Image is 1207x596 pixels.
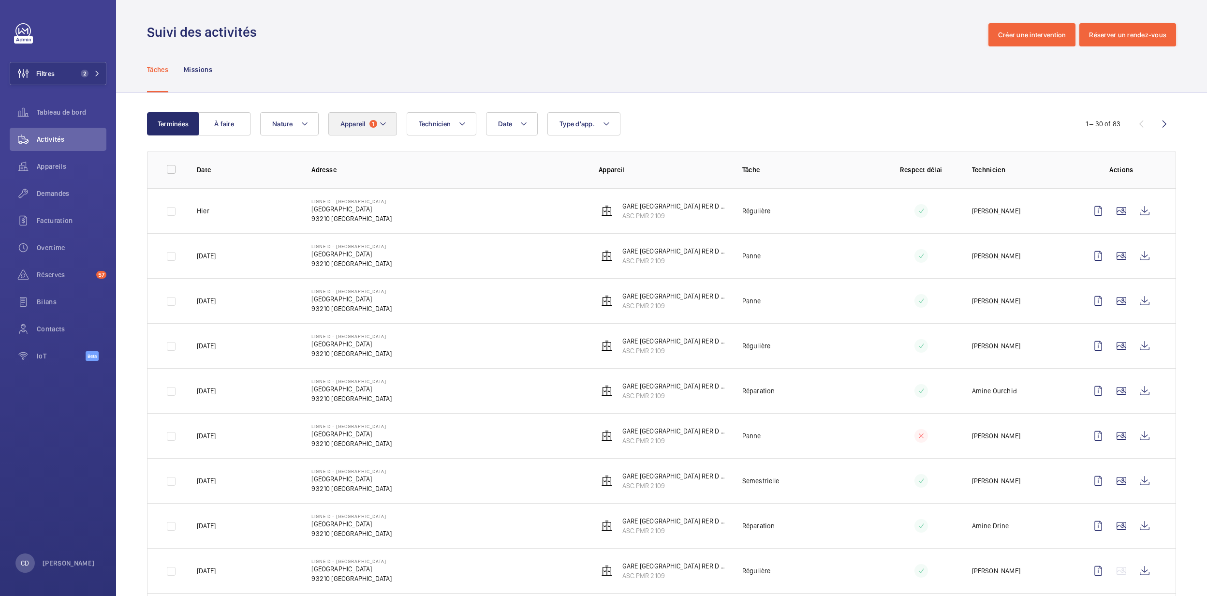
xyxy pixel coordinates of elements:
p: GARE [GEOGRAPHIC_DATA] RER D VOIE 2 [622,246,727,256]
p: Ligne D - [GEOGRAPHIC_DATA] [311,198,392,204]
p: [GEOGRAPHIC_DATA] [311,294,392,304]
p: 93210 [GEOGRAPHIC_DATA] [311,484,392,493]
span: Overtime [37,243,106,253]
p: ASC.PMR 2109 [622,571,727,581]
p: Panne [742,296,761,306]
span: Contacts [37,324,106,334]
img: elevator.svg [601,250,613,262]
button: À faire [198,112,250,135]
p: Réparation [742,521,775,531]
span: Appareil [340,120,366,128]
p: [DATE] [197,431,216,441]
p: 93210 [GEOGRAPHIC_DATA] [311,349,392,358]
button: Technicien [407,112,477,135]
p: ASC.PMR 2109 [622,256,727,266]
p: [GEOGRAPHIC_DATA] [311,429,392,439]
span: 57 [96,271,106,279]
p: Tâches [147,65,168,74]
p: Actions [1087,165,1156,175]
p: ASC.PMR 2109 [622,481,727,491]
p: ASC.PMR 2109 [622,301,727,311]
button: Appareil1 [328,112,397,135]
p: [DATE] [197,341,216,351]
p: Ligne D - [GEOGRAPHIC_DATA] [311,468,392,474]
button: Créer une intervention [988,23,1076,46]
p: [GEOGRAPHIC_DATA] [311,474,392,484]
p: [PERSON_NAME] [972,341,1020,351]
span: IoT [37,351,86,361]
p: Hier [197,206,209,216]
p: Ligne D - [GEOGRAPHIC_DATA] [311,558,392,564]
p: Régulière [742,206,771,216]
p: GARE [GEOGRAPHIC_DATA] RER D VOIE 2 [622,336,727,346]
span: Beta [86,351,99,361]
p: Panne [742,431,761,441]
img: elevator.svg [601,430,613,442]
p: [DATE] [197,296,216,306]
p: [DATE] [197,386,216,396]
p: ASC.PMR 2109 [622,346,727,356]
p: CD [21,558,29,568]
p: Amine Ourchid [972,386,1017,396]
button: Réserver un rendez-vous [1079,23,1176,46]
p: GARE [GEOGRAPHIC_DATA] RER D VOIE 2 [622,381,727,391]
p: GARE [GEOGRAPHIC_DATA] RER D VOIE 2 [622,516,727,526]
img: elevator.svg [601,295,613,307]
p: [DATE] [197,521,216,531]
p: [PERSON_NAME] [972,431,1020,441]
p: Respect délai [886,165,957,175]
p: 93210 [GEOGRAPHIC_DATA] [311,394,392,403]
p: [GEOGRAPHIC_DATA] [311,564,392,574]
p: Ligne D - [GEOGRAPHIC_DATA] [311,288,392,294]
p: Ligne D - [GEOGRAPHIC_DATA] [311,333,392,339]
p: Adresse [311,165,583,175]
p: 93210 [GEOGRAPHIC_DATA] [311,529,392,538]
span: Bilans [37,297,106,307]
span: Facturation [37,216,106,225]
p: Amine Drine [972,521,1009,531]
p: GARE [GEOGRAPHIC_DATA] RER D VOIE 2 [622,291,727,301]
p: ASC.PMR 2109 [622,436,727,446]
h1: Suivi des activités [147,23,263,41]
img: elevator.svg [601,475,613,487]
p: [GEOGRAPHIC_DATA] [311,384,392,394]
span: Tableau de bord [37,107,106,117]
p: 93210 [GEOGRAPHIC_DATA] [311,214,392,223]
img: elevator.svg [601,205,613,217]
p: GARE [GEOGRAPHIC_DATA] RER D VOIE 2 [622,201,727,211]
p: Ligne D - [GEOGRAPHIC_DATA] [311,378,392,384]
button: Filtres2 [10,62,106,85]
p: [PERSON_NAME] [43,558,95,568]
span: Date [498,120,512,128]
p: [PERSON_NAME] [972,251,1020,261]
p: [GEOGRAPHIC_DATA] [311,249,392,259]
p: [DATE] [197,251,216,261]
p: ASC.PMR 2109 [622,526,727,536]
span: Activités [37,134,106,144]
button: Terminées [147,112,199,135]
img: elevator.svg [601,565,613,577]
p: Ligne D - [GEOGRAPHIC_DATA] [311,513,392,519]
p: [DATE] [197,476,216,486]
p: Régulière [742,566,771,576]
p: Panne [742,251,761,261]
p: [PERSON_NAME] [972,206,1020,216]
p: 93210 [GEOGRAPHIC_DATA] [311,304,392,313]
img: elevator.svg [601,385,613,397]
p: [PERSON_NAME] [972,296,1020,306]
p: Semestrielle [742,476,779,486]
p: [DATE] [197,566,216,576]
p: GARE [GEOGRAPHIC_DATA] RER D VOIE 2 [622,471,727,481]
button: Nature [260,112,319,135]
div: 1 – 30 of 83 [1086,119,1120,129]
span: 2 [81,70,88,77]
p: GARE [GEOGRAPHIC_DATA] RER D VOIE 2 [622,426,727,436]
p: Tâche [742,165,870,175]
span: Technicien [419,120,451,128]
p: Technicien [972,165,1071,175]
span: Nature [272,120,293,128]
p: Date [197,165,296,175]
button: Date [486,112,538,135]
img: elevator.svg [601,520,613,532]
span: Type d'app. [559,120,595,128]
